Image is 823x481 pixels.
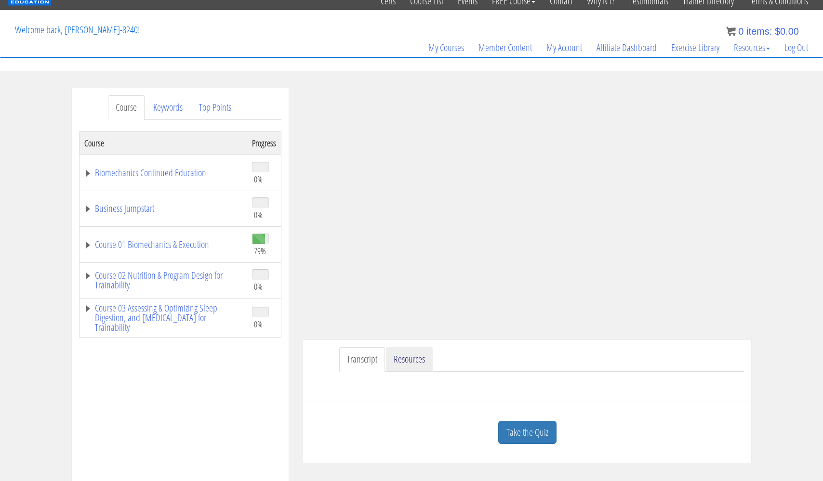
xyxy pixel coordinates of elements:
a: Course [108,95,145,120]
span: 0% [254,209,263,220]
a: 0 items: $0.00 [726,26,799,37]
span: 79% [254,246,266,256]
bdi: 0.00 [775,26,799,37]
a: My Account [539,25,589,71]
span: 0 [738,26,743,37]
span: 0% [254,281,263,292]
a: Course 01 Biomechanics & Execution [84,240,242,249]
span: 0% [254,174,263,184]
p: Welcome back, [PERSON_NAME]-8240! [8,11,147,49]
a: Resources [727,25,777,71]
span: 0% [254,319,263,329]
th: Progress [247,131,281,155]
span: items: [746,26,772,37]
a: Member Content [471,25,539,71]
a: Transcript [339,347,385,372]
a: Biomechanics Continued Education [84,168,242,178]
th: Course [80,131,248,155]
a: Take the Quiz [498,421,557,444]
a: Top Points [191,95,239,120]
a: My Courses [421,25,471,71]
a: Log Out [777,25,815,71]
a: Exercise Library [664,25,727,71]
a: Business Jumpstart [84,204,242,213]
a: Resources [386,347,433,372]
img: icon11.png [726,26,736,36]
a: Keywords [146,95,190,120]
span: $ [775,26,780,37]
a: Affiliate Dashboard [589,25,664,71]
a: Course 02 Nutrition & Program Design for Trainability [84,271,242,290]
a: Course 03 Assessing & Optimizing Sleep Digestion, and [MEDICAL_DATA] for Trainability [84,303,242,332]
